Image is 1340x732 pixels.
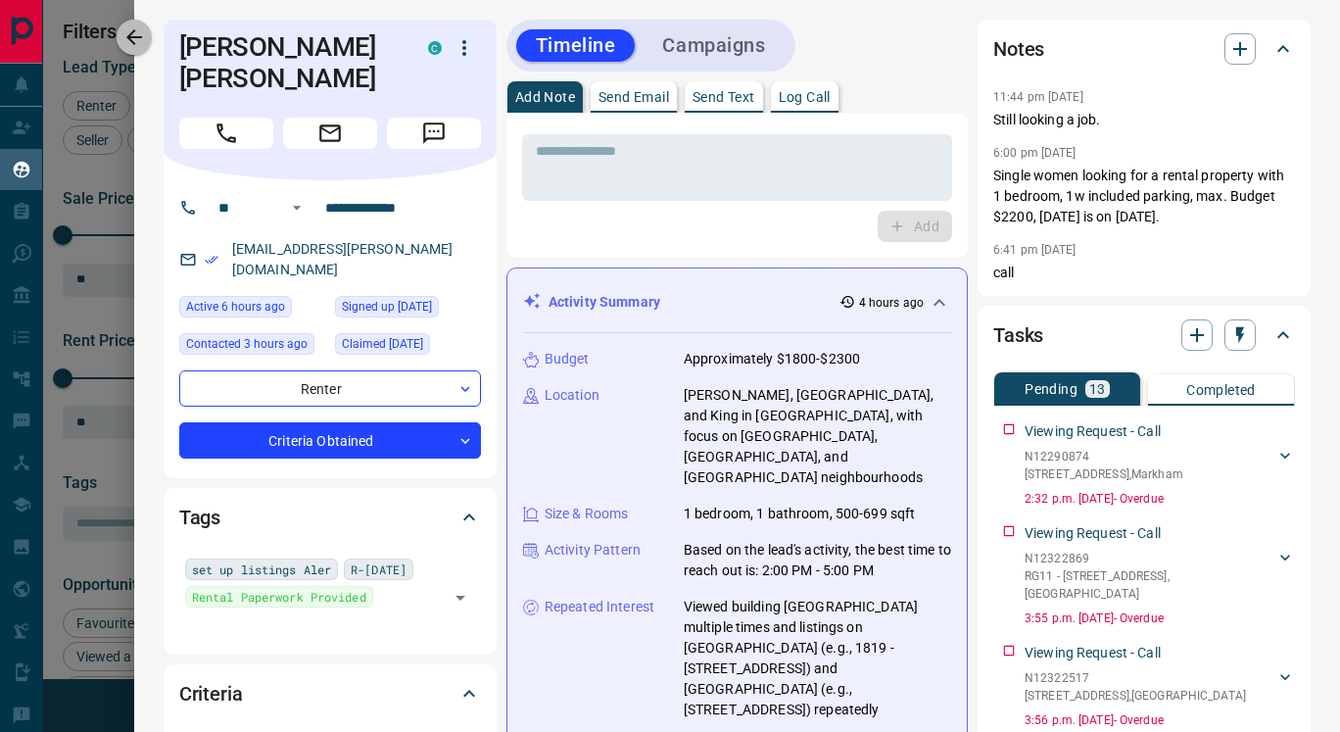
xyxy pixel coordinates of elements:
div: Mon Sep 15 2025 [179,296,325,323]
div: Thu Jun 26 2025 [335,333,481,361]
p: N12322869 [1025,550,1275,567]
p: Viewing Request - Call [1025,643,1161,663]
svg: Email Verified [205,253,218,267]
span: Contacted 3 hours ago [186,334,308,354]
div: Thu Jun 26 2025 [335,296,481,323]
div: Renter [179,370,481,407]
p: Send Email [598,90,669,104]
p: N12290874 [1025,448,1183,465]
div: N12322517[STREET_ADDRESS],[GEOGRAPHIC_DATA] [1025,665,1295,708]
p: Budget [545,349,590,369]
div: Mon Sep 15 2025 [179,333,325,361]
p: RG11 - [STREET_ADDRESS] , [GEOGRAPHIC_DATA] [1025,567,1275,603]
div: Notes [993,25,1295,73]
p: 11:44 pm [DATE] [993,90,1083,104]
h2: Criteria [179,678,243,709]
p: Add Note [515,90,575,104]
p: 6:41 pm [DATE] [993,243,1077,257]
p: Size & Rooms [545,504,629,524]
div: N12290874[STREET_ADDRESS],Markham [1025,444,1295,487]
div: Tags [179,494,481,541]
span: Message [387,118,481,149]
button: Open [285,196,309,220]
div: Tasks [993,312,1295,359]
p: Activity Summary [549,292,660,313]
p: Still looking a job. [993,110,1295,130]
p: Location [545,385,599,406]
p: Pending [1025,382,1077,396]
p: [STREET_ADDRESS] , [GEOGRAPHIC_DATA] [1025,687,1246,705]
div: Criteria Obtained [179,422,481,459]
p: Single women looking for a rental property with 1 bedroom, 1w included parking, max. Budget $2200... [993,166,1295,227]
p: Approximately $1800-$2300 [684,349,860,369]
p: 1 bedroom, 1 bathroom, 500-699 sqft [684,504,916,524]
button: Campaigns [643,29,785,62]
span: Signed up [DATE] [342,297,432,317]
button: Open [447,584,474,611]
p: [PERSON_NAME], [GEOGRAPHIC_DATA], and King in [GEOGRAPHIC_DATA], with focus on [GEOGRAPHIC_DATA],... [684,385,951,488]
div: Activity Summary4 hours ago [523,284,951,320]
span: R-[DATE] [351,560,407,579]
p: Viewing Request - Call [1025,523,1161,544]
p: Viewed building [GEOGRAPHIC_DATA] multiple times and listings on [GEOGRAPHIC_DATA] (e.g., 1819 - ... [684,597,951,720]
h1: [PERSON_NAME] [PERSON_NAME] [179,31,399,94]
p: Activity Pattern [545,540,641,561]
span: Rental Paperwork Provided [192,587,366,607]
h2: Tags [179,502,220,533]
p: Completed [1186,383,1256,397]
p: 3:56 p.m. [DATE] - Overdue [1025,711,1295,729]
p: Repeated Interest [545,597,654,617]
span: Call [179,118,273,149]
span: Claimed [DATE] [342,334,423,354]
p: Log Call [779,90,831,104]
h2: Tasks [993,319,1043,351]
p: [STREET_ADDRESS] , Markham [1025,465,1183,483]
p: 4 hours ago [859,294,924,312]
a: [EMAIL_ADDRESS][PERSON_NAME][DOMAIN_NAME] [232,241,454,277]
span: Email [283,118,377,149]
p: 6:00 pm [DATE] [993,146,1077,160]
p: 2:32 p.m. [DATE] - Overdue [1025,490,1295,508]
div: N12322869RG11 - [STREET_ADDRESS],[GEOGRAPHIC_DATA] [1025,546,1295,607]
p: 3:55 p.m. [DATE] - Overdue [1025,610,1295,627]
h2: Notes [993,33,1044,65]
p: 13 [1089,382,1106,396]
div: condos.ca [428,41,442,55]
div: Criteria [179,670,481,717]
span: set up listings Aler [192,560,331,579]
p: N12322517 [1025,669,1246,687]
button: Timeline [516,29,636,62]
p: call [993,263,1295,283]
p: Send Text [693,90,755,104]
p: Viewing Request - Call [1025,421,1161,442]
span: Active 6 hours ago [186,297,285,317]
p: Based on the lead's activity, the best time to reach out is: 2:00 PM - 5:00 PM [684,540,951,581]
